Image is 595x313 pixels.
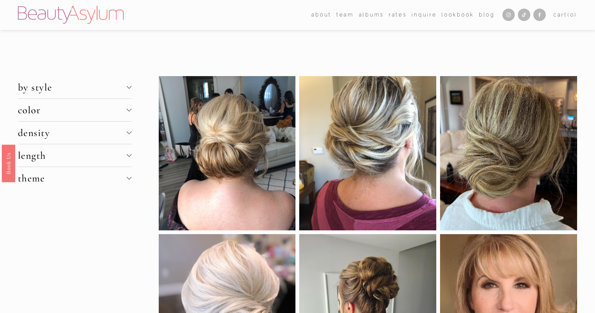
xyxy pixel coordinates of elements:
[18,122,132,144] button: density
[389,10,407,20] a: Rates
[359,10,384,20] a: albums
[18,81,127,93] span: by style
[570,12,575,18] span: 0
[533,9,546,21] a: Facebook
[18,76,132,98] button: by style
[18,172,127,184] span: theme
[18,127,127,139] span: density
[18,6,124,24] img: Beauty Asylum | Bridal Hair &amp; Makeup Charlotte &amp; Atlanta
[18,167,132,189] button: theme
[18,104,127,116] span: color
[518,9,530,21] a: TikTok
[18,99,132,121] button: color
[479,10,495,20] a: Blog
[336,10,354,20] span: team
[311,10,332,20] span: about
[502,9,515,21] a: Instagram
[411,10,437,20] a: Inquire
[18,149,127,161] span: length
[336,10,354,20] a: folder dropdown
[311,10,332,20] a: folder dropdown
[18,144,132,167] button: length
[567,12,577,18] span: ( )
[441,10,474,20] a: Lookbook
[553,10,577,20] a: 0 items in cart
[2,144,15,182] a: Book Us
